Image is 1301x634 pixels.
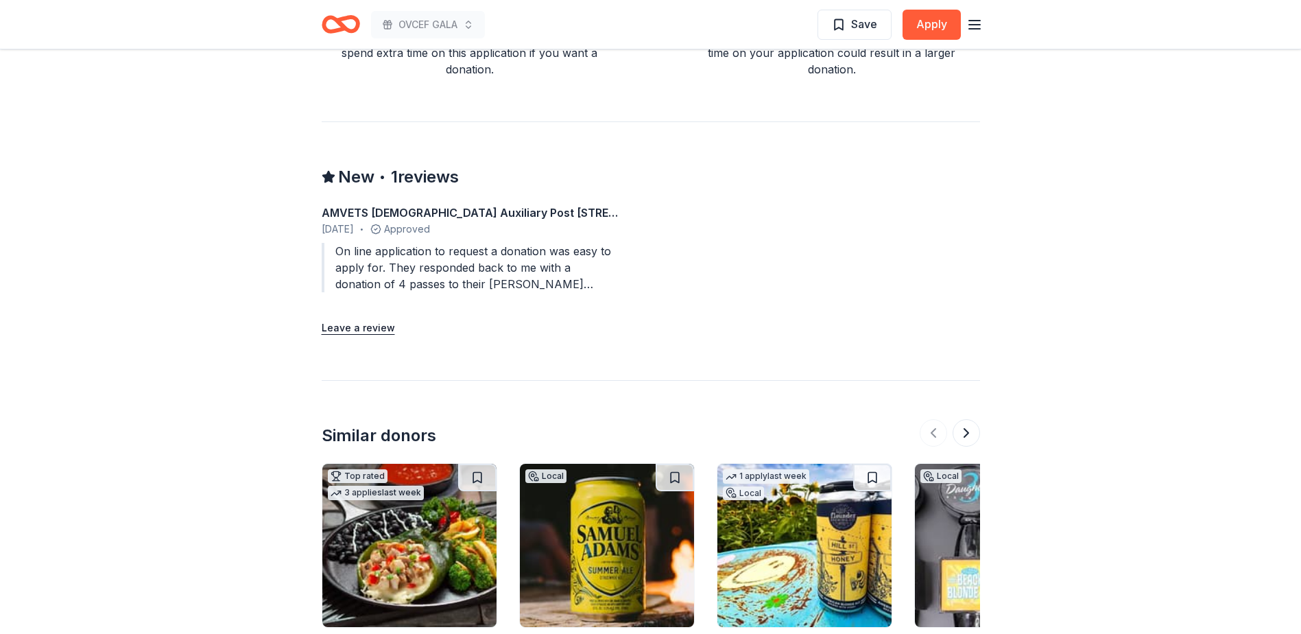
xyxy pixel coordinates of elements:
div: Local [920,469,962,483]
span: • [360,224,363,235]
span: New [338,166,374,188]
button: Leave a review [322,320,395,336]
div: On line application to request a donation was easy to apply for. They responded back to me with a... [322,243,618,292]
div: 3 applies last week [328,486,424,500]
span: [DATE] [322,221,354,237]
span: • [379,170,385,185]
div: Similar donors [322,425,436,447]
div: Heaven Hill Brands is be sure to spend extra time on this application if you want a donation. [338,28,601,78]
img: Image for Flounder Brewing [717,464,892,627]
div: Top rated [328,469,387,483]
button: Apply [903,10,961,40]
img: Image for Samuel Adams [520,464,694,627]
button: OVCEF GALA [371,11,485,38]
img: Image for 3 Daughters Brewing [915,464,1089,627]
button: Save [817,10,892,40]
span: Save [851,15,877,33]
div: Approved [322,221,618,237]
div: AMVETS [DEMOGRAPHIC_DATA] Auxiliary Post [STREET_ADDRESS] [322,204,618,221]
div: Local [723,486,764,500]
span: 1 reviews [391,166,459,188]
div: 1 apply last week [723,469,809,484]
div: Local [525,469,566,483]
div: Heaven Hill Brands's donation is extra time on your application could result in a larger donation. [700,28,964,78]
img: Image for Abuelo's [322,464,497,627]
a: Home [322,8,360,40]
span: OVCEF GALA [398,16,457,33]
